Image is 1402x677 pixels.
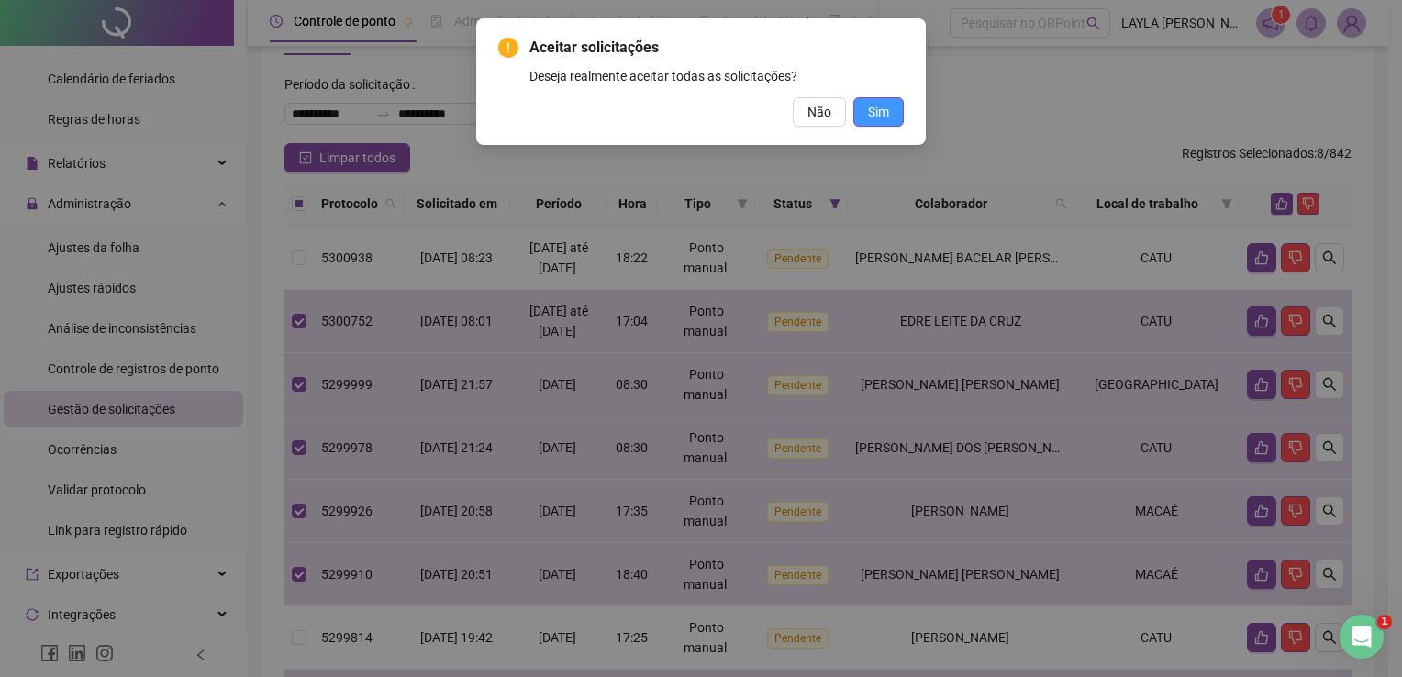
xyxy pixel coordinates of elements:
span: Aceitar solicitações [529,37,904,59]
button: Não [793,97,846,127]
iframe: Intercom live chat [1340,615,1384,659]
button: Sim [853,97,904,127]
span: exclamation-circle [498,38,518,58]
div: Deseja realmente aceitar todas as solicitações? [529,66,904,86]
span: 1 [1377,615,1392,629]
span: Sim [868,102,889,122]
span: Não [807,102,831,122]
